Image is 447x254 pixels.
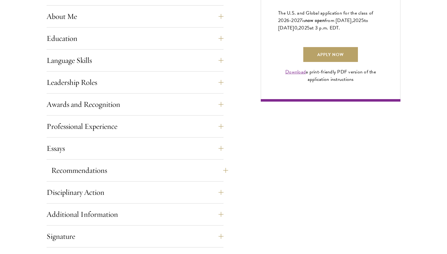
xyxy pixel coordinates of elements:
[285,68,306,76] a: Download
[310,24,340,32] span: at 3 p.m. EDT.
[294,24,297,32] span: 0
[300,17,302,24] span: 7
[361,17,364,24] span: 5
[305,17,325,24] span: now open
[47,207,223,222] button: Additional Information
[47,53,223,68] button: Language Skills
[353,17,361,24] span: 202
[47,9,223,24] button: About Me
[47,185,223,200] button: Disciplinary Action
[47,229,223,244] button: Signature
[302,17,305,24] span: is
[47,97,223,112] button: Awards and Recognition
[51,163,228,178] button: Recommendations
[299,24,307,32] span: 202
[289,17,300,24] span: -202
[47,31,223,46] button: Education
[303,47,358,62] a: Apply Now
[278,9,373,24] span: The U.S. and Global application for the class of 202
[47,141,223,156] button: Essays
[325,17,353,24] span: from [DATE],
[278,17,368,32] span: to [DATE]
[47,75,223,90] button: Leadership Roles
[297,24,299,32] span: ,
[47,119,223,134] button: Professional Experience
[307,24,310,32] span: 5
[287,17,289,24] span: 6
[278,68,383,83] div: a print-friendly PDF version of the application instructions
